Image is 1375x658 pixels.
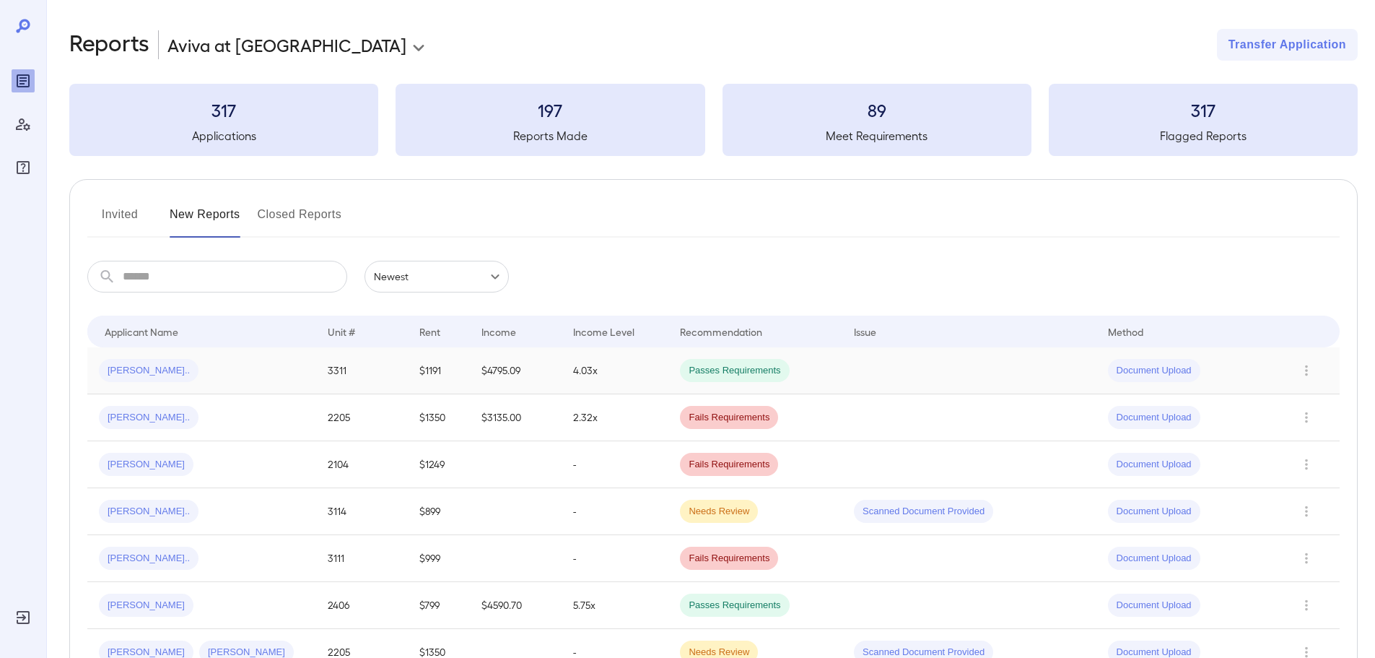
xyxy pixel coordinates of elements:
[12,156,35,179] div: FAQ
[1108,364,1200,378] span: Document Upload
[12,69,35,92] div: Reports
[1295,500,1318,523] button: Row Actions
[573,323,634,340] div: Income Level
[167,33,406,56] p: Aviva at [GEOGRAPHIC_DATA]
[562,347,668,394] td: 4.03x
[365,261,509,293] div: Newest
[12,113,35,136] div: Manage Users
[1217,29,1358,61] button: Transfer Application
[680,458,778,472] span: Fails Requirements
[170,203,240,238] button: New Reports
[562,535,668,582] td: -
[680,411,778,425] span: Fails Requirements
[105,323,178,340] div: Applicant Name
[470,347,562,394] td: $4795.09
[562,488,668,535] td: -
[69,84,1358,156] summary: 317Applications197Reports Made89Meet Requirements317Flagged Reports
[408,535,470,582] td: $999
[408,347,470,394] td: $1191
[258,203,342,238] button: Closed Reports
[396,98,704,121] h3: 197
[723,98,1031,121] h3: 89
[408,488,470,535] td: $899
[1295,453,1318,476] button: Row Actions
[69,127,378,144] h5: Applications
[1295,547,1318,570] button: Row Actions
[316,347,408,394] td: 3311
[1049,98,1358,121] h3: 317
[1108,458,1200,472] span: Document Upload
[680,364,789,378] span: Passes Requirements
[1108,323,1143,340] div: Method
[99,552,198,566] span: [PERSON_NAME]..
[1108,552,1200,566] span: Document Upload
[408,582,470,629] td: $799
[562,582,668,629] td: 5.75x
[1295,359,1318,382] button: Row Actions
[680,505,758,519] span: Needs Review
[69,98,378,121] h3: 317
[316,441,408,488] td: 2104
[1108,411,1200,425] span: Document Upload
[99,599,193,612] span: [PERSON_NAME]
[680,323,762,340] div: Recommendation
[316,535,408,582] td: 3111
[408,441,470,488] td: $1249
[408,394,470,441] td: $1350
[680,599,789,612] span: Passes Requirements
[470,582,562,629] td: $4590.70
[99,458,193,472] span: [PERSON_NAME]
[1049,127,1358,144] h5: Flagged Reports
[481,323,516,340] div: Income
[69,29,149,61] h2: Reports
[316,488,408,535] td: 3114
[87,203,152,238] button: Invited
[854,323,877,340] div: Issue
[1108,505,1200,519] span: Document Upload
[1295,406,1318,429] button: Row Actions
[99,364,198,378] span: [PERSON_NAME]..
[316,582,408,629] td: 2406
[99,505,198,519] span: [PERSON_NAME]..
[99,411,198,425] span: [PERSON_NAME]..
[562,394,668,441] td: 2.32x
[1108,599,1200,612] span: Document Upload
[328,323,355,340] div: Unit #
[12,606,35,629] div: Log Out
[419,323,442,340] div: Rent
[470,394,562,441] td: $3135.00
[396,127,704,144] h5: Reports Made
[854,505,993,519] span: Scanned Document Provided
[562,441,668,488] td: -
[1295,594,1318,617] button: Row Actions
[723,127,1031,144] h5: Meet Requirements
[680,552,778,566] span: Fails Requirements
[316,394,408,441] td: 2205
